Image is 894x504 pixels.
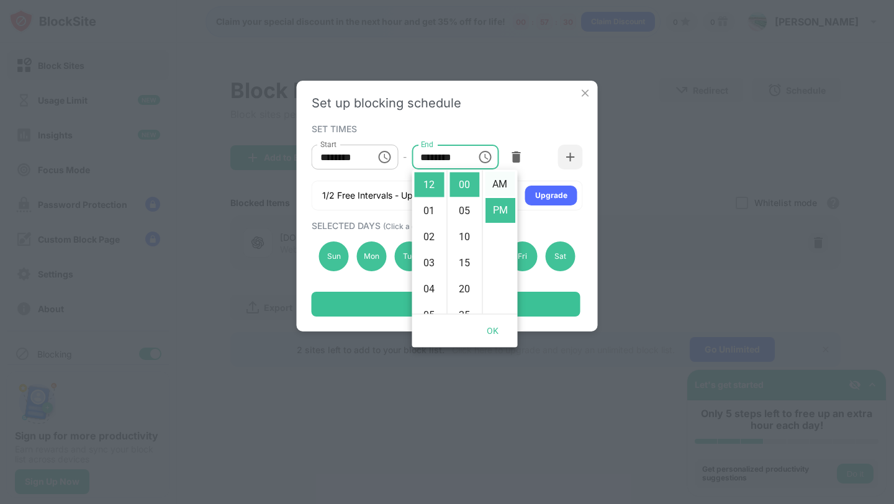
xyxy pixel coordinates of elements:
label: End [420,139,433,150]
li: PM [485,198,515,223]
div: Sat [545,241,575,271]
div: Sun [319,241,349,271]
li: 3 hours [415,251,445,276]
div: Set up blocking schedule [312,96,583,110]
li: 15 minutes [450,251,480,276]
li: AM [485,172,515,197]
ul: Select meridiem [482,170,518,314]
li: 4 hours [415,277,445,302]
div: - [403,150,407,164]
div: 1/2 Free Intervals - Upgrade for 5 intervals [322,189,495,202]
button: Choose time, selected time is 1:00 AM [372,145,397,169]
li: 1 hours [415,199,445,223]
li: 2 hours [415,225,445,250]
div: SELECTED DAYS [312,220,580,231]
span: (Click a day to deactivate) [383,222,475,231]
div: Mon [356,241,386,271]
li: 0 minutes [450,173,480,197]
li: 12 hours [415,173,445,197]
img: x-button.svg [579,87,592,99]
div: SET TIMES [312,124,580,133]
ul: Select hours [412,170,447,314]
li: 10 minutes [450,225,480,250]
div: Fri [508,241,538,271]
div: Tue [394,241,424,271]
button: Choose time, selected time is 12:00 PM [472,145,497,169]
li: 25 minutes [450,303,480,328]
ul: Select minutes [447,170,482,314]
li: 5 minutes [450,199,480,223]
li: 5 hours [415,303,445,328]
label: Start [320,139,336,150]
div: Upgrade [535,189,567,202]
button: OK [473,320,513,343]
li: 20 minutes [450,277,480,302]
